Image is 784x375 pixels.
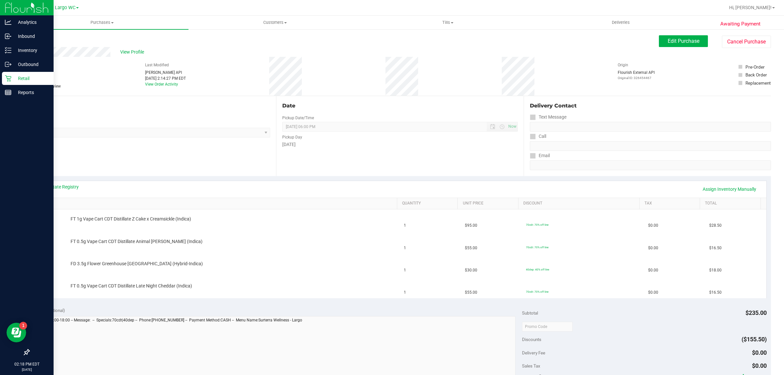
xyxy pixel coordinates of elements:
label: Call [530,132,546,141]
inline-svg: Analytics [5,19,11,25]
inline-svg: Outbound [5,61,11,68]
span: 70cdt: 70% off line [526,246,548,249]
span: ($155.50) [742,336,767,343]
a: Total [705,201,758,206]
span: FD 3.5g Flower Greenhouse [GEOGRAPHIC_DATA] (Hybrid-Indica) [71,261,203,267]
span: $28.50 [709,222,722,229]
a: Tills [361,16,534,29]
a: Discount [523,201,637,206]
span: 70cdt: 70% off line [526,290,548,293]
span: Sales Tax [522,363,540,368]
span: $0.00 [752,349,767,356]
button: Edit Purchase [659,35,708,47]
div: Replacement [745,80,771,86]
input: Format: (999) 999-9999 [530,141,771,151]
span: Discounts [522,334,541,345]
span: 1 [404,245,406,251]
div: Flourish External API [618,70,655,80]
span: 1 [404,222,406,229]
iframe: Resource center unread badge [19,322,27,330]
div: [DATE] 2:14:27 PM EDT [145,75,186,81]
span: $30.00 [465,267,477,273]
span: Deliveries [603,20,639,25]
inline-svg: Inventory [5,47,11,54]
p: Analytics [11,18,51,26]
span: $235.00 [745,309,767,316]
p: Reports [11,89,51,96]
p: Outbound [11,60,51,68]
p: Original ID: 326454467 [618,75,655,80]
span: $16.50 [709,289,722,296]
a: Tax [645,201,697,206]
a: Deliveries [534,16,707,29]
p: [DATE] [3,367,51,372]
span: $16.50 [709,245,722,251]
div: Delivery Contact [530,102,771,110]
label: Text Message [530,112,566,122]
inline-svg: Retail [5,75,11,82]
span: $0.00 [648,245,658,251]
span: Hi, [PERSON_NAME]! [729,5,772,10]
span: 1 [404,267,406,273]
span: $0.00 [648,289,658,296]
button: Cancel Purchase [722,36,771,48]
div: [DATE] [282,141,517,148]
span: 70cdt: 70% off line [526,223,548,226]
span: $95.00 [465,222,477,229]
span: Edit Purchase [668,38,699,44]
span: FT 0.5g Vape Cart CDT Distillate Animal [PERSON_NAME] (Indica) [71,238,203,245]
a: Assign Inventory Manually [698,184,760,195]
span: $0.00 [648,222,658,229]
input: Promo Code [522,322,573,332]
p: Inventory [11,46,51,54]
span: Customers [189,20,361,25]
div: [PERSON_NAME] API [145,70,186,75]
p: Inbound [11,32,51,40]
a: View Order Activity [145,82,178,87]
div: Pre-Order [745,64,765,70]
span: Awaiting Payment [720,20,760,28]
a: SKU [39,201,395,206]
span: Largo WC [55,5,75,10]
span: Delivery Fee [522,350,545,355]
inline-svg: Reports [5,89,11,96]
div: Back Order [745,72,767,78]
label: Pickup Date/Time [282,115,314,121]
span: Purchases [16,20,188,25]
p: Retail [11,74,51,82]
input: Format: (999) 999-9999 [530,122,771,132]
label: Origin [618,62,628,68]
label: Last Modified [145,62,169,68]
span: Subtotal [522,310,538,316]
span: 40dep: 40% off line [526,268,549,271]
span: View Profile [120,49,146,56]
span: $55.00 [465,245,477,251]
span: $0.00 [752,362,767,369]
span: Tills [362,20,534,25]
label: Pickup Day [282,134,302,140]
span: FT 0.5g Vape Cart CDT Distillate Late Night Cheddar (Indica) [71,283,192,289]
span: 1 [404,289,406,296]
span: $0.00 [648,267,658,273]
a: View State Registry [40,184,79,190]
a: Unit Price [463,201,516,206]
div: Location [29,102,270,110]
iframe: Resource center [7,323,26,342]
a: Quantity [402,201,455,206]
a: Purchases [16,16,188,29]
div: Date [282,102,517,110]
a: Customers [188,16,361,29]
span: $18.00 [709,267,722,273]
span: $55.00 [465,289,477,296]
span: FT 1g Vape Cart CDT Distillate Z Cake x Creamsickle (Indica) [71,216,191,222]
label: Email [530,151,550,160]
inline-svg: Inbound [5,33,11,40]
p: 02:18 PM EDT [3,361,51,367]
